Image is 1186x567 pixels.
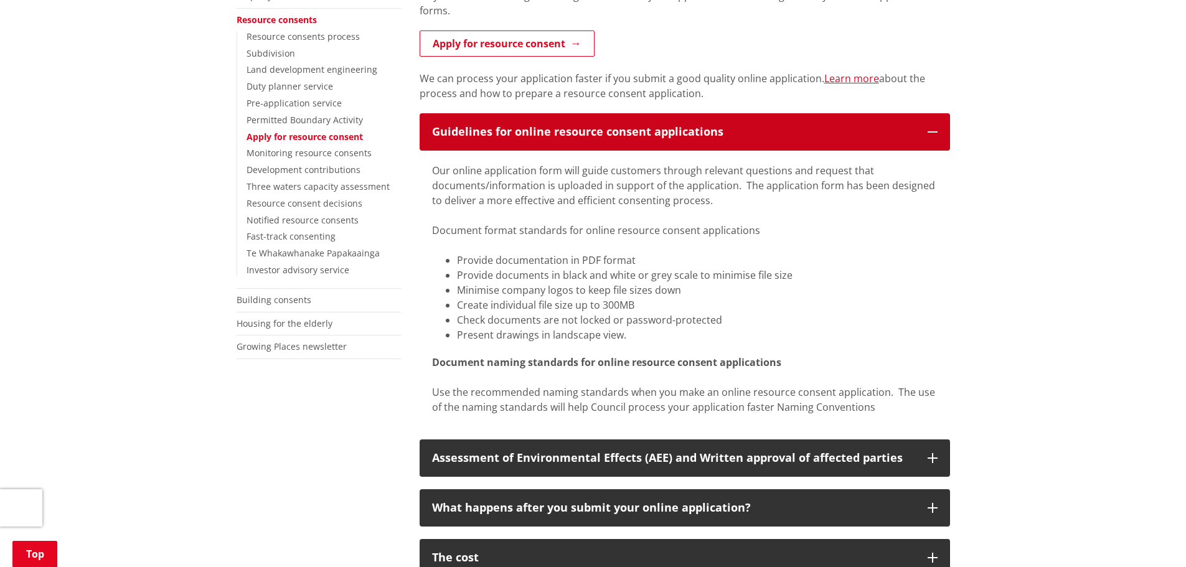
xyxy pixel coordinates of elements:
[247,30,360,42] a: Resource consents process
[237,340,347,352] a: Growing Places newsletter
[247,247,380,259] a: Te Whakawhanake Papakaainga
[457,268,938,283] li: Provide documents in black and white or grey scale to minimise file size
[247,47,295,59] a: Subdivision
[457,327,938,342] li: Present drawings in landscape view.​
[432,223,938,238] div: Document format standards for online resource consent applications​
[457,283,938,298] li: Minimise company logos to keep file sizes down
[432,163,938,208] div: Our online application form will guide customers through relevant questions and request that docu...
[420,113,950,151] button: Guidelines for online resource consent applications
[237,317,332,329] a: Housing for the elderly
[247,180,390,192] a: Three waters capacity assessment
[432,502,915,514] div: What happens after you submit your online application?
[247,264,349,276] a: Investor advisory service
[247,80,333,92] a: Duty planner service
[237,294,311,306] a: Building consents
[247,197,362,209] a: Resource consent decisions
[432,385,938,415] div: Use the recommended naming standards when you make an online resource consent application. The us...
[457,298,938,312] li: Create individual file size up to 300MB
[12,541,57,567] a: Top
[420,489,950,527] button: What happens after you submit your online application?
[247,230,336,242] a: Fast-track consenting
[237,14,317,26] a: Resource consents
[247,114,363,126] a: Permitted Boundary Activity
[457,312,938,327] li: Check documents are not locked or password-protected
[247,63,377,75] a: Land development engineering
[432,452,915,464] div: Assessment of Environmental Effects (AEE) and Written approval of affected parties
[824,72,879,85] a: Learn more
[432,126,915,138] div: Guidelines for online resource consent applications
[420,71,950,101] p: We can process your application faster if you submit a good quality online application. about the...
[1129,515,1174,560] iframe: Messenger Launcher
[247,97,342,109] a: Pre-application service
[247,147,372,159] a: Monitoring resource consents
[420,439,950,477] button: Assessment of Environmental Effects (AEE) and Written approval of affected parties
[420,30,595,57] a: Apply for resource consent
[247,164,360,176] a: Development contributions
[432,551,915,564] div: The cost
[457,253,938,268] li: Provide documentation in PDF format
[247,214,359,226] a: Notified resource consents
[432,355,781,369] strong: Document naming standards for online resource consent applications
[247,131,363,143] a: Apply for resource consent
